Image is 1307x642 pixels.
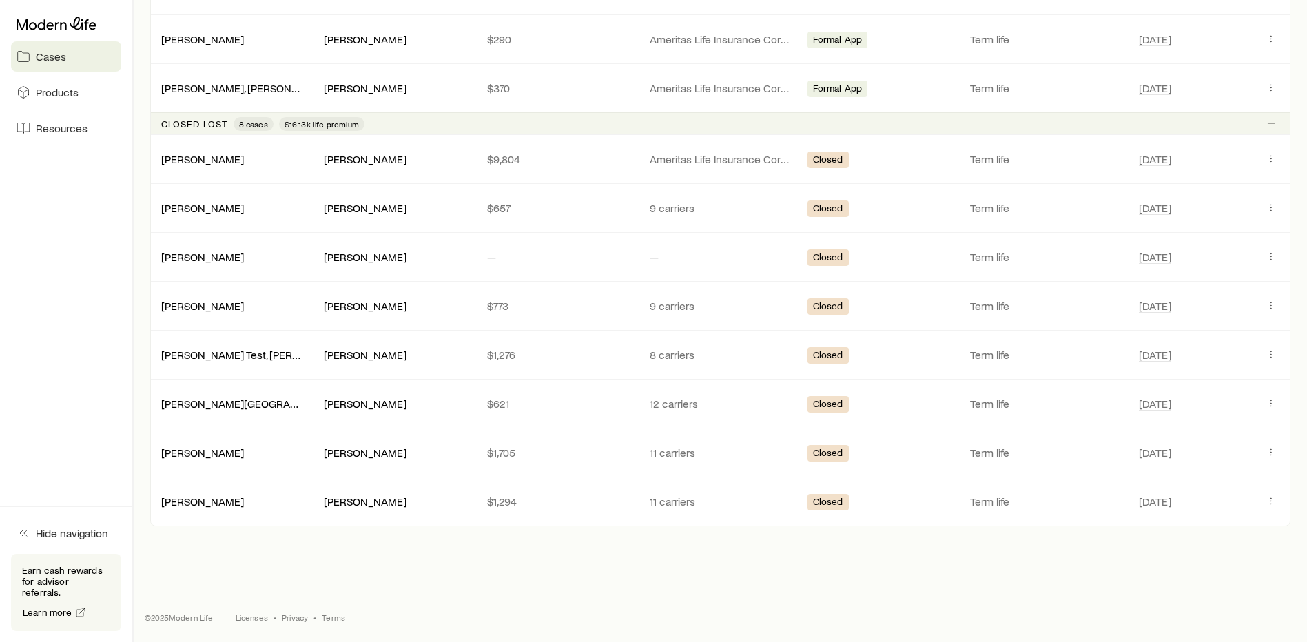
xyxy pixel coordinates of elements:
p: $290 [487,32,628,46]
span: Formal App [813,34,863,48]
a: Terms [322,612,345,623]
span: Closed [813,349,843,364]
p: 8 carriers [650,348,790,362]
span: Learn more [23,608,72,617]
p: Ameritas Life Insurance Corp. (Ameritas) [650,152,790,166]
span: [DATE] [1139,250,1171,264]
div: [PERSON_NAME], [PERSON_NAME] [161,81,302,96]
div: [PERSON_NAME] [324,348,406,362]
p: Term life [970,201,1122,215]
a: Products [11,77,121,107]
a: [PERSON_NAME] [161,495,244,508]
p: Term life [970,81,1122,95]
p: $773 [487,299,628,313]
span: Closed [813,251,843,266]
p: $1,705 [487,446,628,459]
a: [PERSON_NAME][GEOGRAPHIC_DATA] [161,397,347,410]
p: 11 carriers [650,495,790,508]
span: $16.13k life premium [285,118,359,130]
a: [PERSON_NAME] [161,201,244,214]
span: [DATE] [1139,299,1171,313]
span: [DATE] [1139,152,1171,166]
div: [PERSON_NAME] [324,81,406,96]
p: Term life [970,32,1122,46]
p: © 2025 Modern Life [145,612,214,623]
span: [DATE] [1139,397,1171,411]
p: 9 carriers [650,201,790,215]
p: Term life [970,495,1122,508]
p: 11 carriers [650,446,790,459]
span: Formal App [813,83,863,97]
span: Closed [813,300,843,315]
p: Term life [970,299,1122,313]
span: Closed [813,398,843,413]
p: — [650,250,790,264]
p: $657 [487,201,628,215]
div: [PERSON_NAME] [324,299,406,313]
div: [PERSON_NAME] [161,446,244,460]
span: Closed [813,203,843,217]
div: [PERSON_NAME] [161,201,244,216]
div: [PERSON_NAME] [161,32,244,47]
p: Ameritas Life Insurance Corp. (Ameritas) [650,81,790,95]
div: [PERSON_NAME] [324,250,406,265]
span: [DATE] [1139,32,1171,46]
p: Closed lost [161,118,228,130]
button: Hide navigation [11,518,121,548]
div: [PERSON_NAME] [324,495,406,509]
span: Closed [813,447,843,462]
span: [DATE] [1139,201,1171,215]
span: [DATE] [1139,81,1171,95]
p: Ameritas Life Insurance Corp. (Ameritas) [650,32,790,46]
span: • [274,612,276,623]
div: [PERSON_NAME] [161,250,244,265]
a: [PERSON_NAME] [161,299,244,312]
a: [PERSON_NAME] [161,250,244,263]
a: Resources [11,113,121,143]
p: $370 [487,81,628,95]
p: Term life [970,250,1122,264]
a: [PERSON_NAME], [PERSON_NAME] [161,81,330,94]
span: • [313,612,316,623]
span: Cases [36,50,66,63]
span: Closed [813,154,843,168]
a: Licenses [236,612,268,623]
p: $1,276 [487,348,628,362]
a: [PERSON_NAME] [161,152,244,165]
a: [PERSON_NAME] [161,446,244,459]
span: Closed [813,496,843,510]
div: [PERSON_NAME] [324,397,406,411]
span: Hide navigation [36,526,108,540]
p: Term life [970,152,1122,166]
span: Products [36,85,79,99]
a: [PERSON_NAME] Test, [PERSON_NAME] [161,348,352,361]
p: Term life [970,397,1122,411]
span: [DATE] [1139,495,1171,508]
p: Earn cash rewards for advisor referrals. [22,565,110,598]
div: Earn cash rewards for advisor referrals.Learn more [11,554,121,631]
span: 8 cases [239,118,268,130]
div: [PERSON_NAME] Test, [PERSON_NAME] [161,348,302,362]
span: [DATE] [1139,348,1171,362]
p: Term life [970,446,1122,459]
p: Term life [970,348,1122,362]
p: 9 carriers [650,299,790,313]
span: Resources [36,121,88,135]
a: Privacy [282,612,308,623]
a: [PERSON_NAME] [161,32,244,45]
p: $1,294 [487,495,628,508]
div: [PERSON_NAME] [161,495,244,509]
p: — [487,250,628,264]
div: [PERSON_NAME] [161,152,244,167]
a: Cases [11,41,121,72]
p: $621 [487,397,628,411]
div: [PERSON_NAME] [324,32,406,47]
span: [DATE] [1139,446,1171,459]
div: [PERSON_NAME][GEOGRAPHIC_DATA] [161,397,302,411]
p: 12 carriers [650,397,790,411]
div: [PERSON_NAME] [161,299,244,313]
div: [PERSON_NAME] [324,446,406,460]
p: $9,804 [487,152,628,166]
div: [PERSON_NAME] [324,152,406,167]
div: [PERSON_NAME] [324,201,406,216]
